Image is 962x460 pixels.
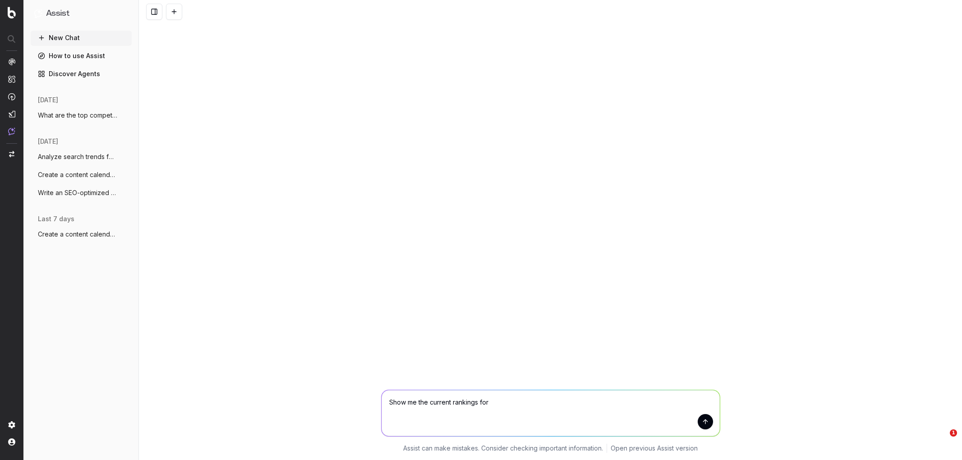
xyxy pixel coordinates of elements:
[34,7,128,20] button: Assist
[31,186,132,200] button: Write an SEO-optimized article about on
[9,151,14,157] img: Switch project
[38,170,117,179] span: Create a content calendar using trends &
[31,168,132,182] button: Create a content calendar using trends &
[46,7,69,20] h1: Assist
[403,444,603,453] p: Assist can make mistakes. Consider checking important information.
[8,58,15,65] img: Analytics
[8,110,15,118] img: Studio
[31,67,132,81] a: Discover Agents
[38,137,58,146] span: [DATE]
[382,390,720,436] textarea: Show me the current rankings for
[38,96,58,105] span: [DATE]
[38,214,74,223] span: last 7 days
[931,429,953,451] iframe: Intercom live chat
[8,93,15,100] img: Activation
[31,31,132,45] button: New Chat
[8,75,15,83] img: Intelligence
[38,152,117,161] span: Analyze search trends for: shoes
[38,188,117,197] span: Write an SEO-optimized article about on
[611,444,698,453] a: Open previous Assist version
[31,227,132,241] button: Create a content calendar using trends &
[38,111,117,120] span: What are the top competitors ranking for
[34,9,42,18] img: Assist
[8,421,15,428] img: Setting
[8,438,15,446] img: My account
[31,150,132,164] button: Analyze search trends for: shoes
[38,230,117,239] span: Create a content calendar using trends &
[31,49,132,63] a: How to use Assist
[950,429,957,437] span: 1
[8,7,16,18] img: Botify logo
[31,108,132,123] button: What are the top competitors ranking for
[8,128,15,135] img: Assist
